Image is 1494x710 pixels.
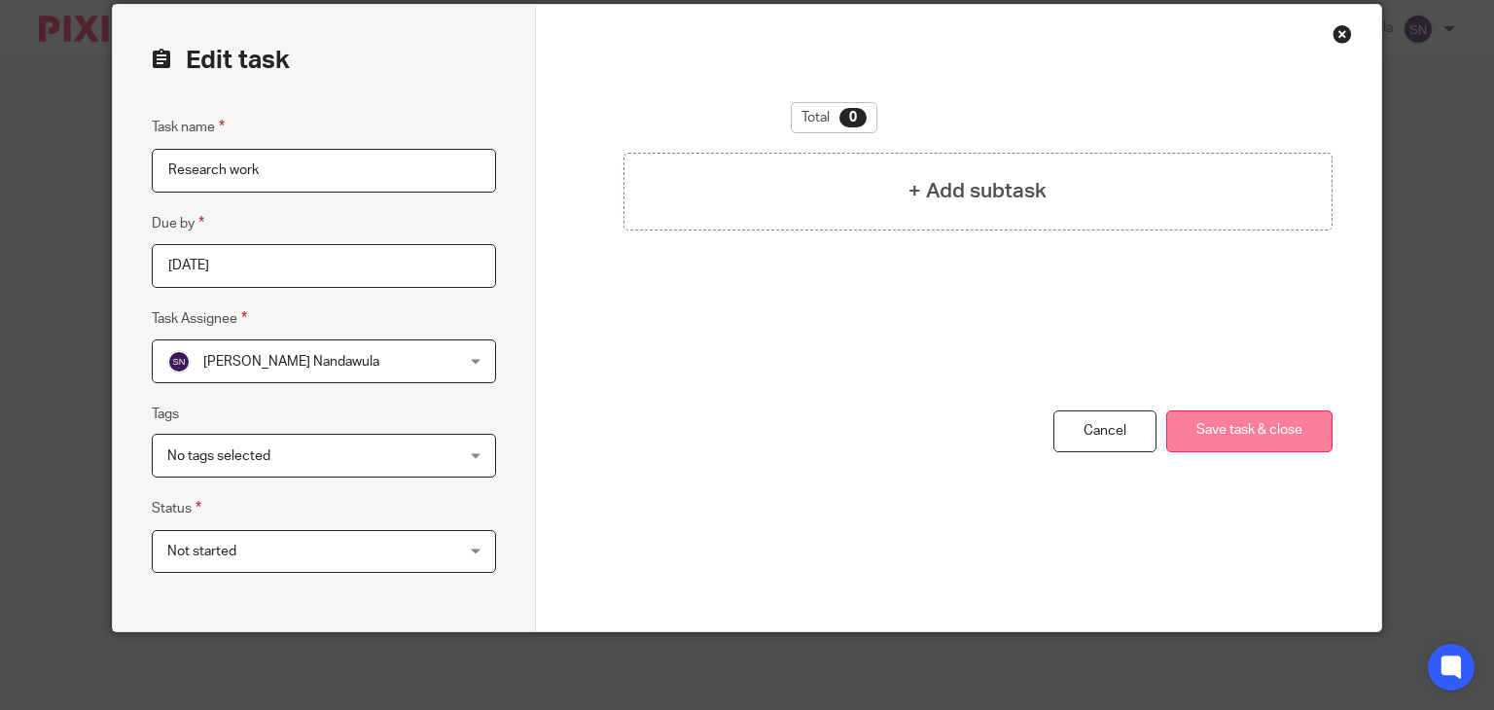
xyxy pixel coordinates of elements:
[152,116,225,138] label: Task name
[167,545,236,558] span: Not started
[908,176,1047,206] h4: + Add subtask
[152,405,179,424] label: Tags
[1333,24,1352,44] div: Close this dialog window
[152,44,496,77] h2: Edit task
[1053,410,1156,452] a: Cancel
[152,212,204,234] label: Due by
[791,102,877,133] div: Total
[152,307,247,330] label: Task Assignee
[152,244,496,288] input: Pick a date
[167,350,191,373] img: svg%3E
[152,497,201,519] label: Status
[167,449,270,463] span: No tags selected
[839,108,867,127] div: 0
[203,355,379,369] span: [PERSON_NAME] Nandawula
[1166,410,1333,452] button: Save task & close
